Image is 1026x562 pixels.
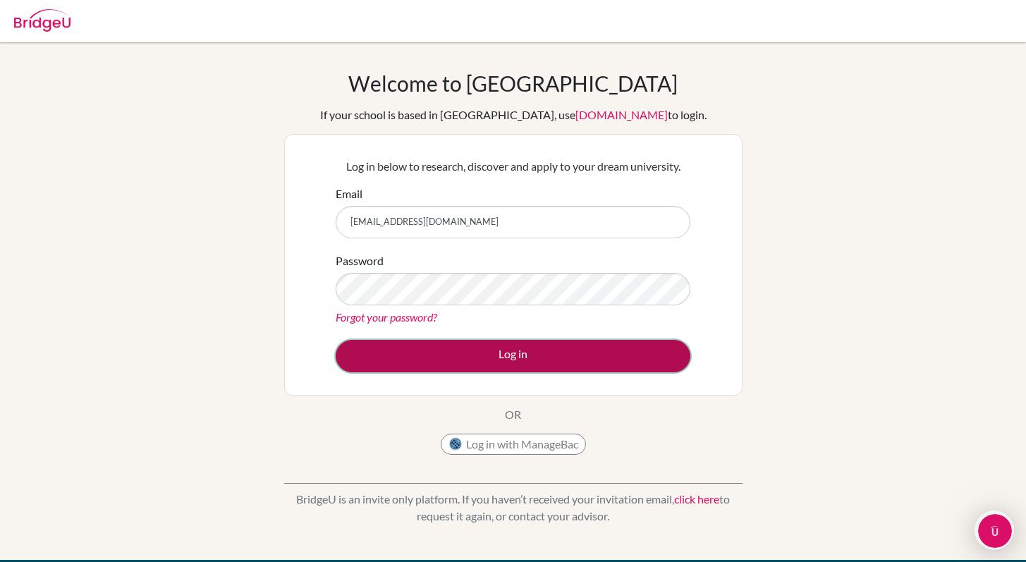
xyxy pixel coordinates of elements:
p: BridgeU is an invite only platform. If you haven’t received your invitation email, to request it ... [284,491,743,525]
a: [DOMAIN_NAME] [575,108,668,121]
iframe: Intercom live chat discovery launcher [975,511,1014,550]
label: Email [336,185,362,202]
h1: Welcome to [GEOGRAPHIC_DATA] [348,71,678,96]
button: Log in [336,340,690,372]
button: Log in with ManageBac [441,434,586,455]
a: Forgot your password? [336,310,437,324]
div: If your school is based in [GEOGRAPHIC_DATA], use to login. [320,106,707,123]
a: click here [674,492,719,506]
img: Bridge-U [14,9,71,32]
iframe: Intercom live chat [978,514,1012,548]
label: Password [336,252,384,269]
p: Log in below to research, discover and apply to your dream university. [336,158,690,175]
p: OR [505,406,521,423]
